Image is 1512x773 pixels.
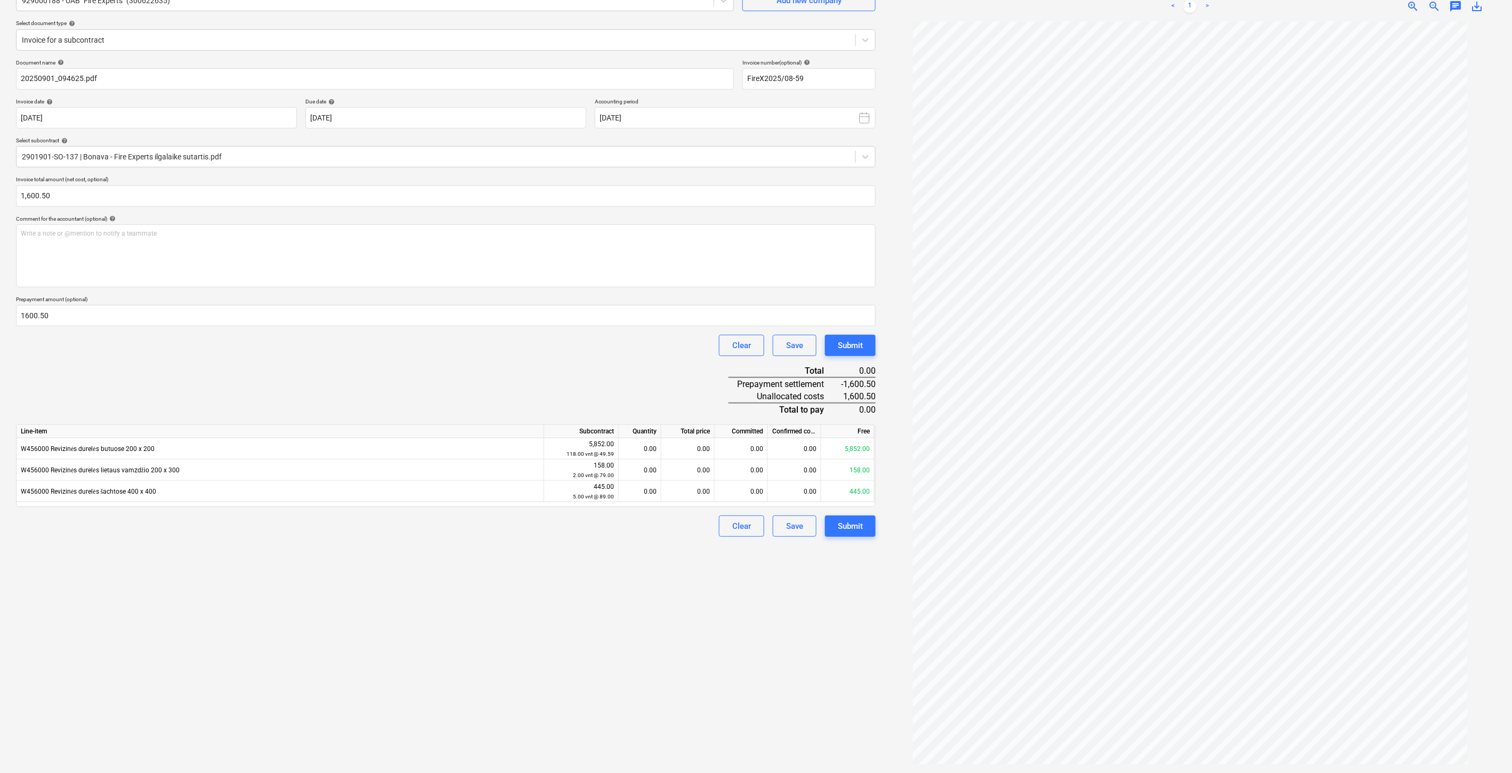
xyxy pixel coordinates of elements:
[732,339,751,352] div: Clear
[44,99,53,105] span: help
[16,68,734,90] input: Document name
[619,425,661,438] div: Quantity
[16,98,297,105] div: Invoice date
[719,335,764,356] button: Clear
[567,451,614,457] small: 118.00 vnt @ 49.59
[16,107,297,128] input: Invoice date not specified
[742,68,876,90] input: Invoice number
[16,59,734,66] div: Document name
[841,377,876,390] div: -1,600.50
[544,425,619,438] div: Subcontract
[729,365,841,377] div: Total
[548,461,614,480] div: 158.00
[55,59,64,66] span: help
[16,215,876,222] div: Comment for the accountant (optional)
[16,20,876,27] div: Select document type
[661,481,715,502] div: 0.00
[67,20,75,27] span: help
[17,425,544,438] div: Line-item
[773,335,816,356] button: Save
[825,516,876,537] button: Submit
[841,365,876,377] div: 0.00
[786,519,803,533] div: Save
[595,98,876,107] p: Accounting period
[841,403,876,416] div: 0.00
[729,377,841,390] div: Prepayment settlement
[305,98,586,105] div: Due date
[548,439,614,459] div: 5,852.00
[595,107,876,128] button: [DATE]
[821,460,875,481] div: 158.00
[623,460,657,481] div: 0.00
[841,390,876,403] div: 1,600.50
[768,481,821,502] div: 0.00
[802,59,810,66] span: help
[715,425,768,438] div: Committed
[21,466,180,474] span: W456000 Revizinės durelės lietaus vamzdžio 200 x 300
[661,460,715,481] div: 0.00
[742,59,876,66] div: Invoice number (optional)
[729,403,841,416] div: Total to pay
[21,445,155,453] span: W456000 Revizinės durelės butuose 200 x 200
[16,305,876,326] input: Prepayment amount
[16,186,876,207] input: Invoice total amount (net cost, optional)
[107,215,116,222] span: help
[661,425,715,438] div: Total price
[838,339,863,352] div: Submit
[21,488,156,495] span: W456000 Revizinės durelės šachtose 400 x 400
[326,99,335,105] span: help
[821,425,875,438] div: Free
[573,494,614,500] small: 5.00 vnt @ 89.00
[729,390,841,403] div: Unallocated costs
[16,176,876,185] p: Invoice total amount (net cost, optional)
[768,438,821,460] div: 0.00
[1459,722,1512,773] iframe: Chat Widget
[16,296,876,305] p: Prepayment amount (optional)
[768,425,821,438] div: Confirmed costs
[773,516,816,537] button: Save
[719,516,764,537] button: Clear
[715,460,768,481] div: 0.00
[786,339,803,352] div: Save
[573,472,614,478] small: 2.00 vnt @ 79.00
[715,481,768,502] div: 0.00
[548,482,614,502] div: 445.00
[623,438,657,460] div: 0.00
[16,137,876,144] div: Select subcontract
[623,481,657,502] div: 0.00
[768,460,821,481] div: 0.00
[305,107,586,128] input: Due date not specified
[732,519,751,533] div: Clear
[59,138,68,144] span: help
[715,438,768,460] div: 0.00
[838,519,863,533] div: Submit
[821,481,875,502] div: 445.00
[661,438,715,460] div: 0.00
[825,335,876,356] button: Submit
[821,438,875,460] div: 5,852.00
